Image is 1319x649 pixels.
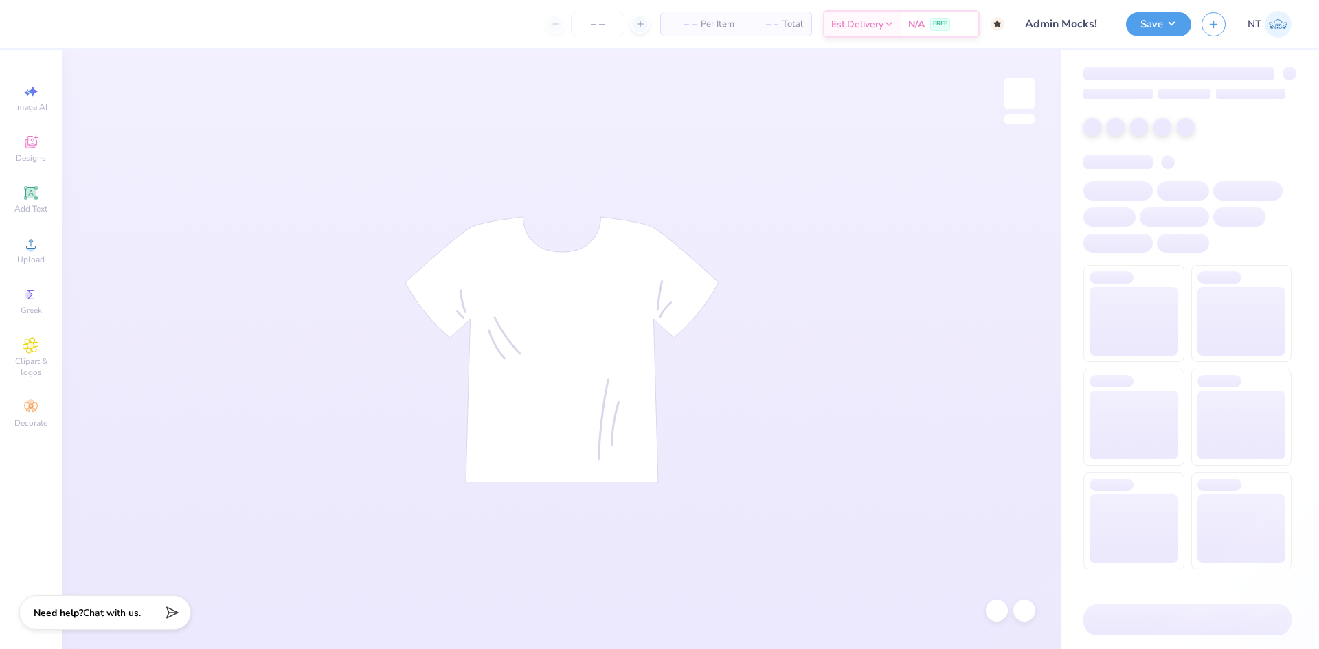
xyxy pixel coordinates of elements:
span: Add Text [14,203,47,214]
img: Nestor Talens [1265,11,1292,38]
span: Chat with us. [83,606,141,619]
span: – – [751,17,778,32]
span: Clipart & logos [7,356,55,378]
button: Save [1126,12,1191,36]
span: Decorate [14,418,47,429]
span: – – [669,17,697,32]
span: NT [1248,16,1261,32]
span: Est. Delivery [831,17,883,32]
span: Total [782,17,803,32]
input: – – [571,12,624,36]
input: Untitled Design [1015,10,1116,38]
span: Designs [16,152,46,163]
span: FREE [933,19,947,29]
span: N/A [908,17,925,32]
img: tee-skeleton.svg [405,216,719,483]
span: Per Item [701,17,734,32]
a: NT [1248,11,1292,38]
span: Image AI [15,102,47,113]
strong: Need help? [34,606,83,619]
span: Upload [17,254,45,265]
span: Greek [21,305,42,316]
